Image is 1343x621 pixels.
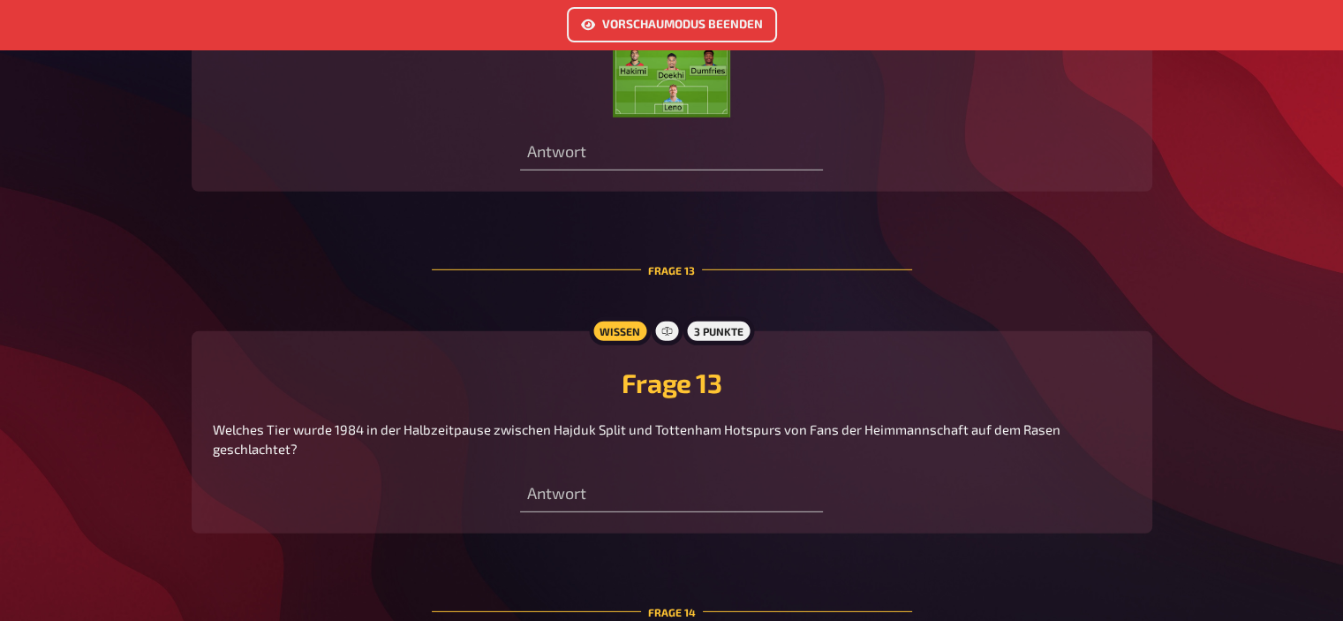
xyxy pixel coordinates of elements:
div: 3 Punkte [683,317,754,345]
input: Antwort [520,477,823,512]
span: Welches Tier wurde 1984 in der Halbzeitpause zwischen Hajduk Split und Tottenham Hotspurs von Fan... [213,421,1063,458]
a: Vorschaumodus beenden [567,19,777,34]
input: Antwort [520,135,823,170]
h2: Frage 13 [213,367,1131,398]
button: Vorschaumodus beenden [567,7,777,42]
div: Frage 13 [432,220,912,321]
div: Wissen [589,317,651,345]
